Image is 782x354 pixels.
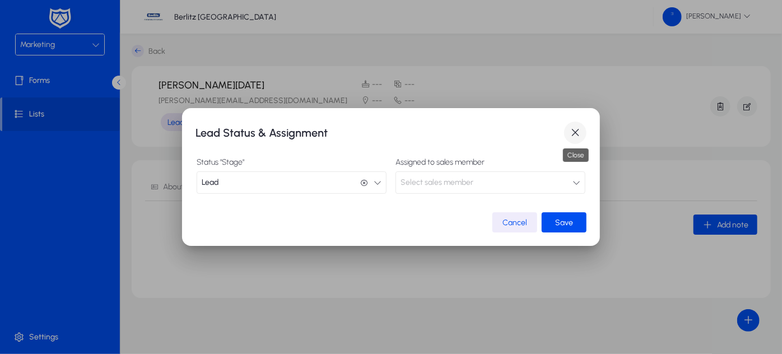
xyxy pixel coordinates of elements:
[195,124,564,142] h1: Lead Status & Assignment
[18,18,27,27] img: logo_orange.svg
[18,29,27,38] img: website_grey.svg
[555,218,573,227] span: Save
[29,29,123,38] div: Domain: [DOMAIN_NAME]
[31,18,55,27] div: v 4.0.25
[124,66,189,73] div: Keywords by Traffic
[492,212,537,232] button: Cancel
[111,65,120,74] img: tab_keywords_by_traffic_grey.svg
[502,218,527,227] span: Cancel
[43,66,100,73] div: Domain Overview
[30,65,39,74] img: tab_domain_overview_orange.svg
[202,171,218,194] span: Lead
[542,212,586,232] button: Save
[401,171,473,194] span: Select sales member
[563,148,589,162] div: Close
[395,158,585,167] label: Assigned to sales member
[197,158,387,167] label: Status "Stage"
